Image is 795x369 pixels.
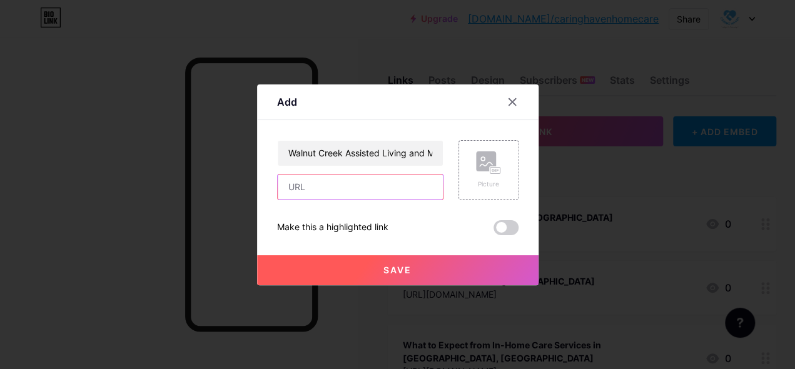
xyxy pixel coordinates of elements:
[277,94,297,109] div: Add
[476,179,501,189] div: Picture
[383,265,412,275] span: Save
[278,174,443,200] input: URL
[257,255,539,285] button: Save
[277,220,388,235] div: Make this a highlighted link
[278,141,443,166] input: Title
